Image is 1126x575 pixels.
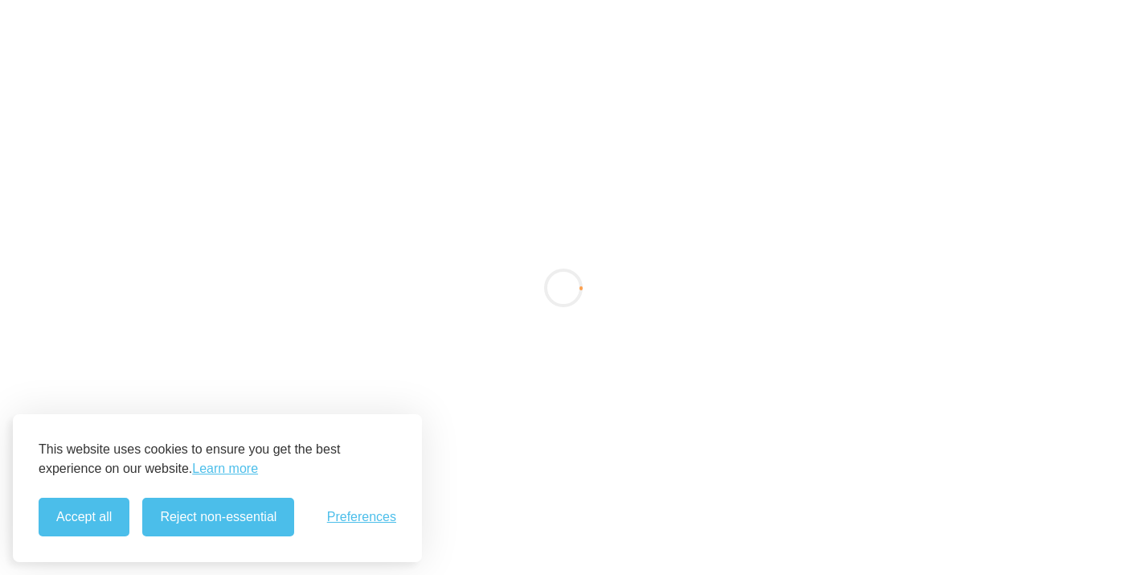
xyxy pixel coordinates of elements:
[327,510,396,524] button: Toggle preferences
[327,510,396,524] span: Preferences
[142,498,294,536] button: Reject non-essential
[39,498,129,536] button: Accept all cookies
[39,440,396,478] p: This website uses cookies to ensure you get the best experience on our website.
[192,459,258,478] a: Learn more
